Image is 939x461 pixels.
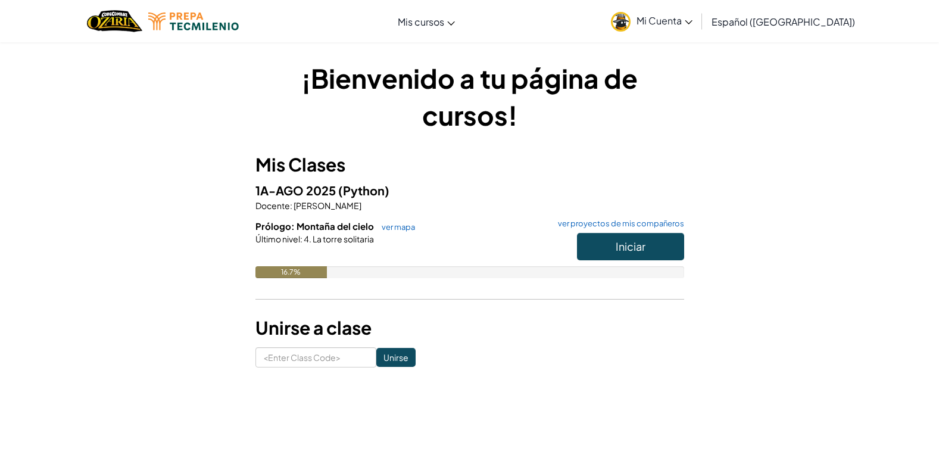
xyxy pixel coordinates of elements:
[605,2,698,40] a: Mi Cuenta
[87,9,142,33] a: Ozaria by CodeCombat logo
[255,266,327,278] div: 16.7%
[255,151,684,178] h3: Mis Clases
[255,60,684,133] h1: ¡Bienvenido a tu página de cursos!
[577,233,684,260] button: Iniciar
[300,233,302,244] span: :
[255,347,376,367] input: <Enter Class Code>
[148,13,239,30] img: Tecmilenio logo
[255,183,338,198] span: 1A-AGO 2025
[398,15,444,28] span: Mis cursos
[552,220,684,228] a: ver proyectos de mis compañeros
[255,220,376,232] span: Prólogo: Montaña del cielo
[712,15,855,28] span: Español ([GEOGRAPHIC_DATA])
[255,314,684,341] h3: Unirse a clase
[706,5,861,38] a: Español ([GEOGRAPHIC_DATA])
[376,222,415,232] a: ver mapa
[616,239,645,253] span: Iniciar
[338,183,389,198] span: (Python)
[392,5,461,38] a: Mis cursos
[637,14,692,27] span: Mi Cuenta
[376,348,416,367] input: Unirse
[87,9,142,33] img: Home
[611,12,631,32] img: avatar
[255,200,290,211] span: Docente
[292,200,361,211] span: [PERSON_NAME]
[290,200,292,211] span: :
[311,233,374,244] span: La torre solitaria
[255,233,300,244] span: Último nivel
[302,233,311,244] span: 4.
